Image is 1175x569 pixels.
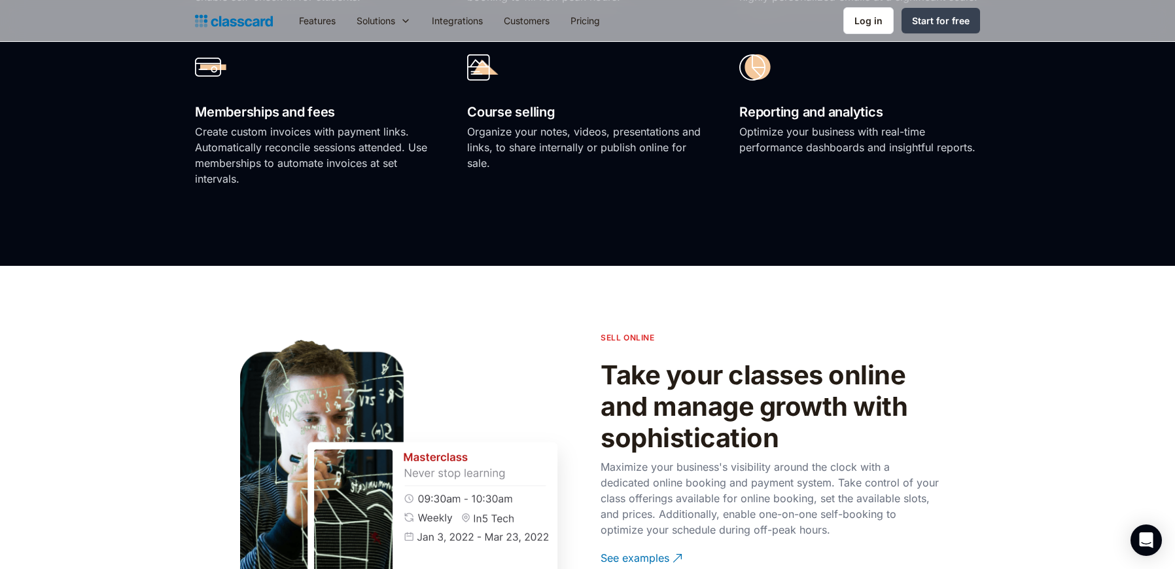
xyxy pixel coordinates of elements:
h2: Memberships and fees [195,101,436,124]
a: Start for free [902,8,980,33]
div: Log in [854,14,883,28]
a: Integrations [421,6,493,35]
div: Solutions [346,6,421,35]
div: Solutions [357,14,395,28]
p: Optimize your business with real-time performance dashboards and insightful reports. [739,124,980,155]
a: home [195,12,273,30]
a: Features [289,6,346,35]
p: Maximize your business's visibility around the clock with a dedicated online booking and payment ... [601,459,941,538]
a: Pricing [560,6,610,35]
a: Customers [493,6,560,35]
h2: Reporting and analytics [739,101,980,124]
h2: Take your classes online and manage growth with sophistication [601,359,941,454]
div: Open Intercom Messenger [1131,524,1162,556]
p: Create custom invoices with payment links. Automatically reconcile sessions attended. Use members... [195,124,436,187]
p: Organize your notes, videos, presentations and links, to share internally or publish online for s... [467,124,708,171]
div: Start for free [912,14,970,28]
div: See examples [601,540,669,566]
h2: Course selling [467,101,708,124]
a: Log in [843,7,894,34]
p: sell online [601,331,655,344]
